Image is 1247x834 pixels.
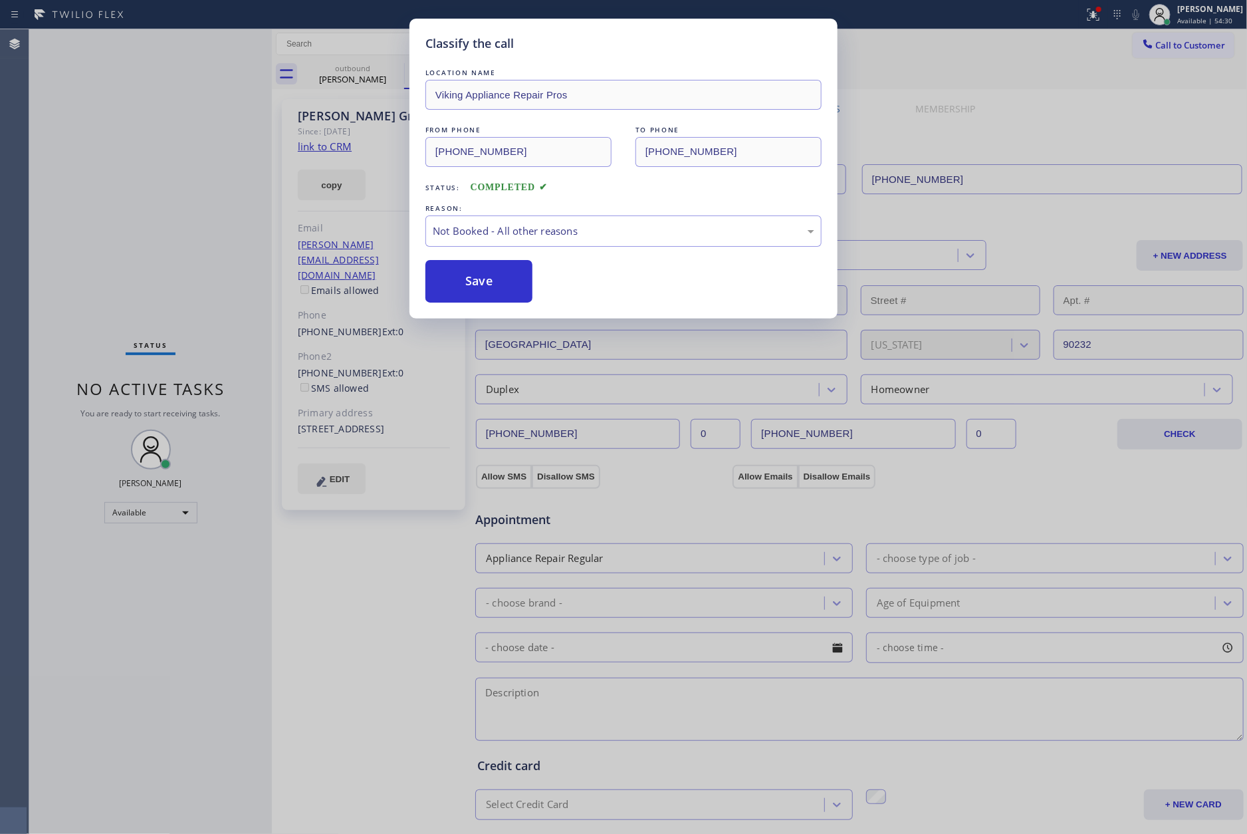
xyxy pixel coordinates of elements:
[425,123,612,137] div: FROM PHONE
[425,202,822,215] div: REASON:
[425,35,514,53] h5: Classify the call
[425,137,612,167] input: From phone
[425,260,532,303] button: Save
[635,123,822,137] div: TO PHONE
[635,137,822,167] input: To phone
[471,182,548,192] span: COMPLETED
[425,183,460,192] span: Status:
[433,223,814,239] div: Not Booked - All other reasons
[425,66,822,80] div: LOCATION NAME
